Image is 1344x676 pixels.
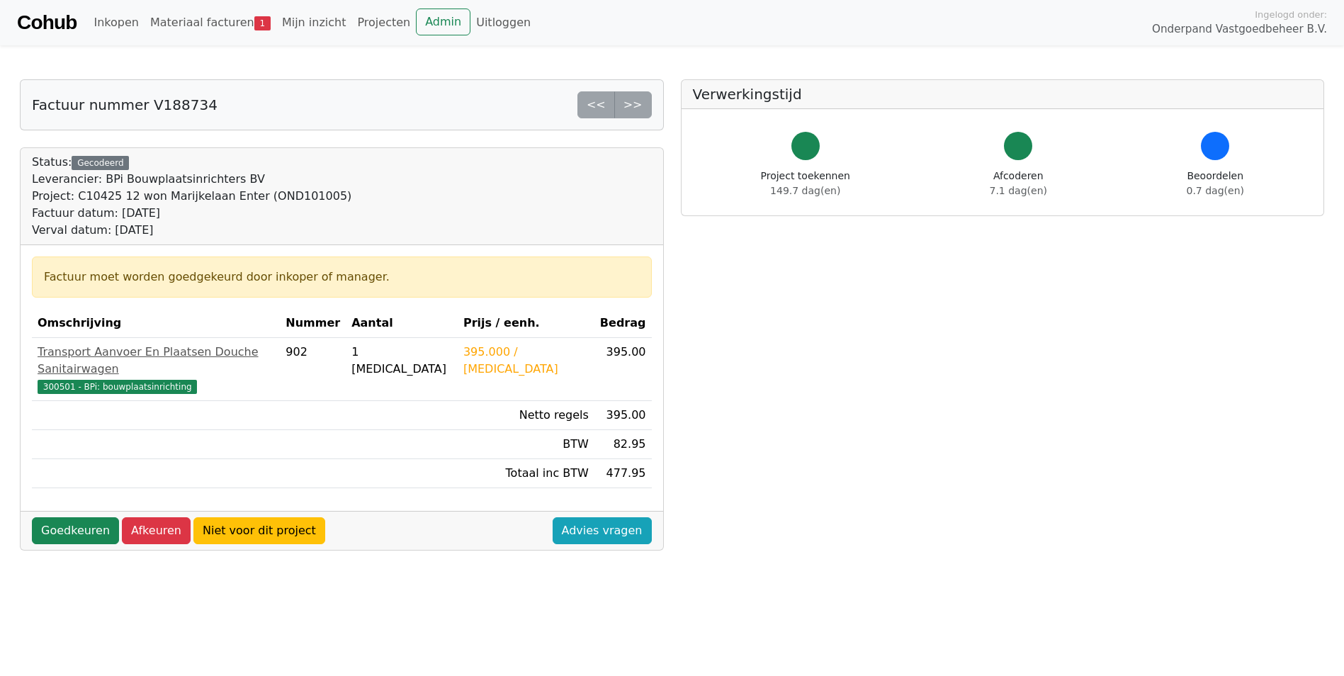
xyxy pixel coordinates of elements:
[88,9,144,37] a: Inkopen
[458,309,594,338] th: Prijs / eenh.
[458,401,594,430] td: Netto regels
[594,401,652,430] td: 395.00
[470,9,536,37] a: Uitloggen
[32,222,351,239] div: Verval datum: [DATE]
[594,338,652,401] td: 395.00
[594,309,652,338] th: Bedrag
[193,517,325,544] a: Niet voor dit project
[32,96,218,113] h5: Factuur nummer V188734
[32,309,280,338] th: Omschrijving
[276,9,352,37] a: Mijn inzicht
[44,269,640,286] div: Factuur moet worden goedgekeurd door inkoper of manager.
[32,154,351,239] div: Status:
[1187,185,1244,196] span: 0.7 dag(en)
[761,169,850,198] div: Project toekennen
[416,9,470,35] a: Admin
[1187,169,1244,198] div: Beoordelen
[990,169,1047,198] div: Afcoderen
[32,205,351,222] div: Factuur datum: [DATE]
[553,517,652,544] a: Advies vragen
[38,344,274,395] a: Transport Aanvoer En Plaatsen Douche Sanitairwagen300501 - BPi: bouwplaatsinrichting
[122,517,191,544] a: Afkeuren
[594,459,652,488] td: 477.95
[458,430,594,459] td: BTW
[351,344,452,378] div: 1 [MEDICAL_DATA]
[351,9,416,37] a: Projecten
[38,344,274,378] div: Transport Aanvoer En Plaatsen Douche Sanitairwagen
[463,344,589,378] div: 395.000 / [MEDICAL_DATA]
[32,171,351,188] div: Leverancier: BPi Bouwplaatsinrichters BV
[32,517,119,544] a: Goedkeuren
[990,185,1047,196] span: 7.1 dag(en)
[32,188,351,205] div: Project: C10425 12 won Marijkelaan Enter (OND101005)
[72,156,129,170] div: Gecodeerd
[1152,21,1327,38] span: Onderpand Vastgoedbeheer B.V.
[1255,8,1327,21] span: Ingelogd onder:
[280,309,346,338] th: Nummer
[38,380,197,394] span: 300501 - BPi: bouwplaatsinrichting
[458,459,594,488] td: Totaal inc BTW
[17,6,77,40] a: Cohub
[693,86,1313,103] h5: Verwerkingstijd
[145,9,276,37] a: Materiaal facturen1
[280,338,346,401] td: 902
[770,185,840,196] span: 149.7 dag(en)
[346,309,458,338] th: Aantal
[254,16,271,30] span: 1
[594,430,652,459] td: 82.95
